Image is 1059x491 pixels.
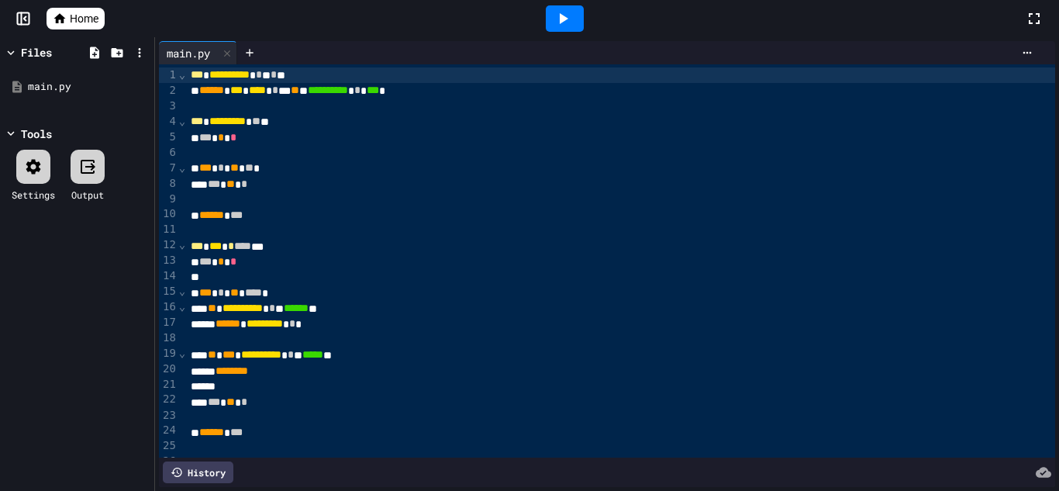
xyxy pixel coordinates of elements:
[159,284,178,299] div: 15
[159,299,178,315] div: 16
[159,253,178,268] div: 13
[70,11,98,26] span: Home
[159,408,178,424] div: 23
[159,315,178,330] div: 17
[178,285,186,297] span: Fold line
[159,346,178,361] div: 19
[178,455,186,467] span: Fold line
[159,192,178,207] div: 9
[21,44,52,61] div: Files
[178,68,186,81] span: Fold line
[159,161,178,176] div: 7
[159,206,178,222] div: 10
[178,238,186,251] span: Fold line
[159,145,178,161] div: 6
[159,99,178,114] div: 3
[21,126,52,142] div: Tools
[159,392,178,407] div: 22
[159,361,178,377] div: 20
[178,161,186,174] span: Fold line
[159,45,218,61] div: main.py
[28,79,149,95] div: main.py
[47,8,105,29] a: Home
[12,188,55,202] div: Settings
[159,377,178,392] div: 21
[178,115,186,127] span: Fold line
[178,347,186,359] span: Fold line
[159,237,178,253] div: 12
[71,188,104,202] div: Output
[163,462,233,483] div: History
[159,114,178,130] div: 4
[159,67,178,83] div: 1
[159,454,178,469] div: 26
[159,268,178,284] div: 14
[159,176,178,192] div: 8
[159,423,178,438] div: 24
[159,330,178,346] div: 18
[159,222,178,237] div: 11
[159,41,237,64] div: main.py
[159,438,178,454] div: 25
[178,300,186,313] span: Fold line
[159,130,178,145] div: 5
[159,83,178,99] div: 2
